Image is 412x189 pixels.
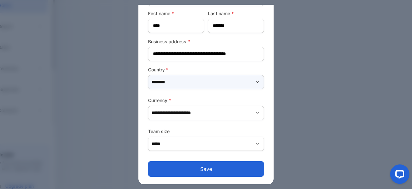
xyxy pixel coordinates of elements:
[148,128,264,135] label: Team size
[385,162,412,189] iframe: LiveChat chat widget
[208,10,264,17] label: Last name
[148,10,204,17] label: First name
[148,97,264,104] label: Currency
[148,161,264,177] button: Save
[148,66,264,73] label: Country
[148,38,264,45] label: Business address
